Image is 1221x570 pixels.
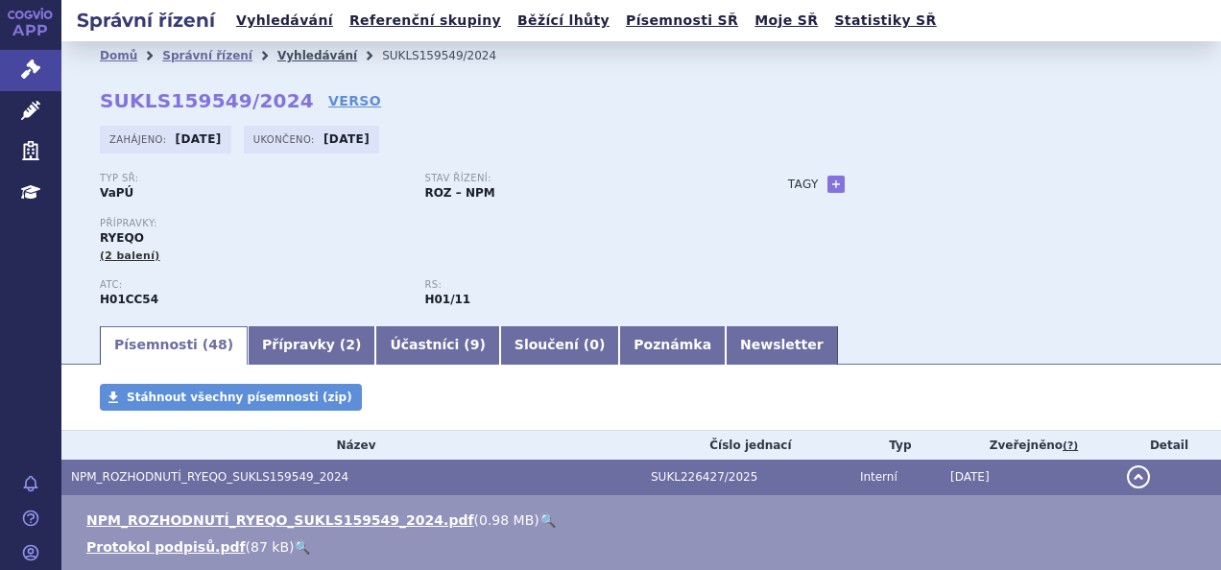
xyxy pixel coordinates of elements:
[619,326,726,365] a: Poznámka
[100,384,362,411] a: Stáhnout všechny písemnosti (zip)
[277,49,357,62] a: Vyhledávání
[162,49,252,62] a: Správní řízení
[86,537,1202,557] li: ( )
[382,41,521,70] li: SUKLS159549/2024
[424,186,494,200] strong: ROZ – NPM
[479,512,534,528] span: 0.98 MB
[176,132,222,146] strong: [DATE]
[127,391,352,404] span: Stáhnout všechny písemnosti (zip)
[100,218,750,229] p: Přípravky:
[100,173,405,184] p: Typ SŘ:
[328,91,381,110] a: VERSO
[253,131,319,147] span: Ukončeno:
[726,326,838,365] a: Newsletter
[500,326,619,365] a: Sloučení (0)
[788,173,819,196] h3: Tagy
[941,431,1117,460] th: Zveřejněno
[61,431,641,460] th: Název
[251,539,289,555] span: 87 kB
[100,249,160,262] span: (2 balení)
[86,512,474,528] a: NPM_ROZHODNUTÍ_RYEQO_SUKLS159549_2024.pdf
[375,326,499,365] a: Účastníci (9)
[470,337,480,352] span: 9
[1063,439,1078,453] abbr: (?)
[100,89,314,112] strong: SUKLS159549/2024
[100,49,137,62] a: Domů
[109,131,170,147] span: Zahájeno:
[512,8,615,34] a: Běžící lhůty
[860,470,898,484] span: Interní
[323,132,370,146] strong: [DATE]
[100,279,405,291] p: ATC:
[424,173,730,184] p: Stav řízení:
[61,7,230,34] h2: Správní řízení
[230,8,339,34] a: Vyhledávání
[589,337,599,352] span: 0
[86,511,1202,530] li: ( )
[294,539,310,555] a: 🔍
[208,337,227,352] span: 48
[749,8,824,34] a: Moje SŘ
[100,293,158,306] strong: RELUGOLIX, ESTRADIOL A NORETHISTERON
[1127,465,1150,488] button: detail
[100,231,144,245] span: RYEQO
[86,539,246,555] a: Protokol podpisů.pdf
[828,8,942,34] a: Statistiky SŘ
[827,176,845,193] a: +
[1117,431,1221,460] th: Detail
[100,186,133,200] strong: VaPÚ
[344,8,507,34] a: Referenční skupiny
[941,460,1117,495] td: [DATE]
[100,326,248,365] a: Písemnosti (48)
[71,470,348,484] span: NPM_ROZHODNUTÍ_RYEQO_SUKLS159549_2024
[539,512,556,528] a: 🔍
[620,8,744,34] a: Písemnosti SŘ
[424,293,470,306] strong: relugolix, estradiol a norethisteron
[850,431,941,460] th: Typ
[424,279,730,291] p: RS:
[641,460,850,495] td: SUKL226427/2025
[641,431,850,460] th: Číslo jednací
[346,337,355,352] span: 2
[248,326,375,365] a: Přípravky (2)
